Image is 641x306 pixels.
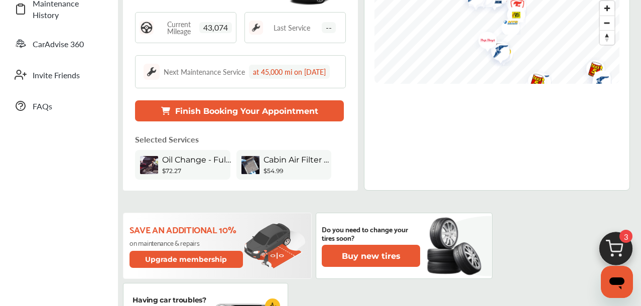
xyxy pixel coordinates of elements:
[499,1,526,33] img: logo-tires-plus.png
[241,156,260,174] img: cabin-air-filter-replacement-thumb.jpg
[249,21,263,35] img: maintenance_logo
[487,40,512,66] div: Map marker
[471,27,497,58] img: logo-pepboys.png
[140,156,158,174] img: oil-change-thumb.jpg
[585,65,612,97] img: logo-tires-plus.png
[162,155,232,165] span: Oil Change - Full-synthetic
[484,38,509,68] div: Map marker
[244,223,305,269] img: update-membership.81812027.svg
[9,31,108,57] a: CarAdvise 360
[600,31,614,45] span: Reset bearing to north
[33,69,103,81] span: Invite Friends
[600,30,614,45] button: Reset bearing to north
[585,65,610,97] div: Map marker
[135,100,344,121] button: Finish Booking Your Appointment
[322,22,336,33] span: --
[322,245,420,267] button: Buy new tires
[144,64,160,80] img: maintenance_logo
[130,239,244,247] p: on maintenance & repairs
[274,24,310,31] span: Last Service
[322,225,420,242] p: Do you need to change your tires soon?
[164,67,245,77] div: Next Maintenance Service
[619,230,632,243] span: 3
[525,68,550,99] div: Map marker
[130,251,243,268] button: Upgrade membership
[521,67,547,99] img: logo-take5.png
[9,93,108,119] a: FAQs
[579,55,605,87] img: logo-take5.png
[162,167,181,175] b: $72.27
[322,245,422,267] a: Buy new tires
[579,55,604,87] div: Map marker
[199,22,232,33] span: 43,074
[33,100,103,112] span: FAQs
[499,1,525,33] div: Map marker
[159,21,199,35] span: Current Mileage
[249,65,330,79] div: at 45,000 mi on [DATE]
[140,21,154,35] img: steering_logo
[9,62,108,88] a: Invite Friends
[471,27,496,58] div: Map marker
[426,213,486,278] img: new-tire.a0c7fe23.svg
[33,38,103,50] span: CarAdvise 360
[600,16,614,30] button: Zoom out
[585,69,610,99] div: Map marker
[264,167,283,175] b: $54.99
[264,155,334,165] span: Cabin Air Filter Replacement
[130,224,244,235] p: Save an additional 10%
[494,14,519,35] div: Map marker
[521,67,546,99] div: Map marker
[592,227,640,275] img: cart_icon.3d0951e8.svg
[135,133,199,145] p: Selected Services
[601,266,633,298] iframe: Button to launch messaging window, conversation in progress
[600,1,614,16] button: Zoom in
[494,14,521,35] img: logo-mavis.png
[525,68,550,98] div: Map marker
[483,36,508,69] div: Map marker
[585,69,611,99] img: logo-goodyear.png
